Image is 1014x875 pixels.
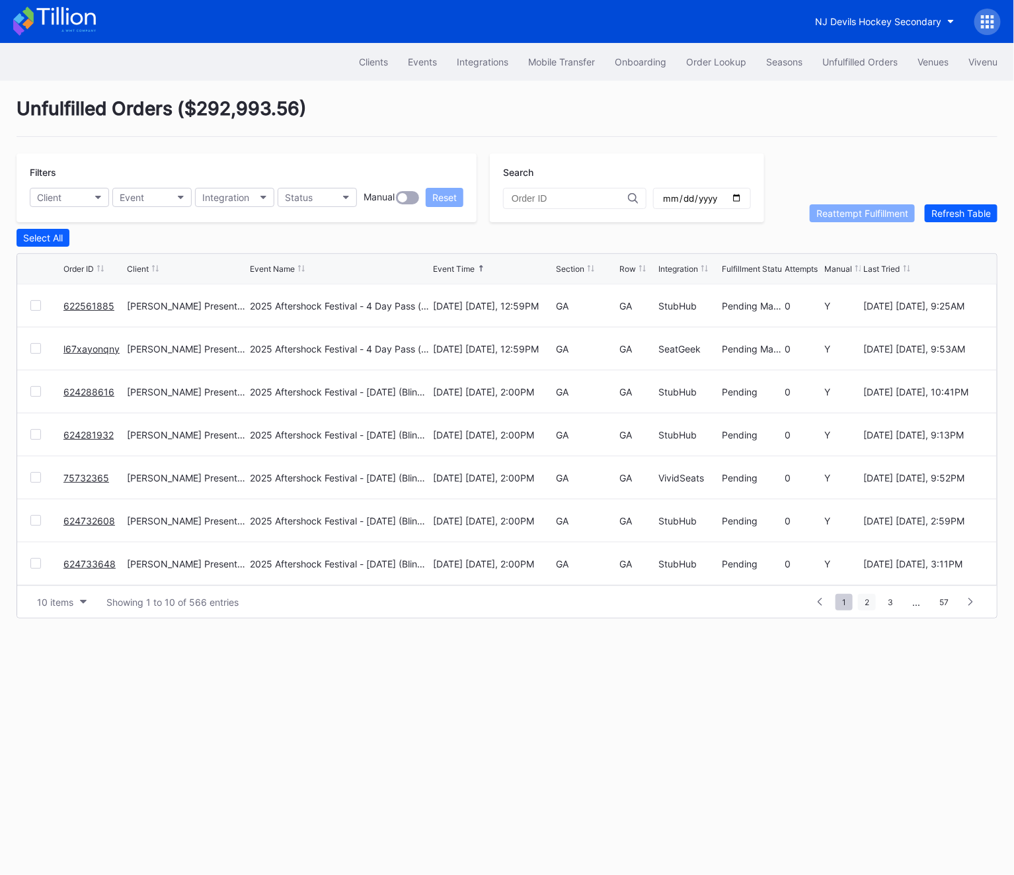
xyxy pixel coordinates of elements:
[686,56,746,67] div: Order Lookup
[917,56,949,67] div: Venues
[63,343,120,354] a: l67xayonqny
[63,515,115,526] a: 624732608
[824,264,852,274] div: Manual
[722,515,782,526] div: Pending
[785,558,821,569] div: 0
[756,50,812,74] button: Seasons
[127,515,247,526] div: [PERSON_NAME] Presents Secondary
[250,343,430,354] div: 2025 Aftershock Festival - 4 Day Pass (10/2 - 10/5) (Blink 182, Deftones, Korn, Bring Me The Hori...
[619,386,655,397] div: GA
[556,386,616,397] div: GA
[658,429,719,440] div: StubHub
[824,300,860,312] div: Y
[17,97,997,137] div: Unfulfilled Orders ( $292,993.56 )
[619,264,636,274] div: Row
[785,515,821,526] div: 0
[518,50,605,74] button: Mobile Transfer
[658,343,719,354] div: SeatGeek
[864,558,984,569] div: [DATE] [DATE], 3:11PM
[816,208,908,219] div: Reattempt Fulfillment
[63,472,109,483] a: 75732365
[503,167,751,178] div: Search
[931,208,991,219] div: Refresh Table
[106,597,239,608] div: Showing 1 to 10 of 566 entries
[127,300,247,312] div: [PERSON_NAME] Presents Secondary
[908,50,958,74] button: Venues
[722,300,782,312] div: Pending Manual
[619,300,655,312] div: GA
[722,386,782,397] div: Pending
[605,50,676,74] a: Onboarding
[17,229,69,247] button: Select All
[619,558,655,569] div: GA
[815,16,941,27] div: NJ Devils Hockey Secondary
[556,264,584,274] div: Section
[112,188,192,207] button: Event
[615,56,666,67] div: Onboarding
[250,264,295,274] div: Event Name
[902,597,930,608] div: ...
[810,204,915,222] button: Reattempt Fulfillment
[278,188,357,207] button: Status
[722,472,782,483] div: Pending
[250,386,430,397] div: 2025 Aftershock Festival - [DATE] (Blink 182, Good Charlotte, All Time Low, All American Rejects)
[619,429,655,440] div: GA
[658,300,719,312] div: StubHub
[925,204,997,222] button: Refresh Table
[250,472,430,483] div: 2025 Aftershock Festival - [DATE] (Blink 182, Good Charlotte, All Time Low, All American Rejects)
[195,188,274,207] button: Integration
[864,300,984,312] div: [DATE] [DATE], 9:25AM
[127,429,247,440] div: [PERSON_NAME] Presents Secondary
[127,472,247,483] div: [PERSON_NAME] Presents Secondary
[785,386,821,397] div: 0
[824,429,860,440] div: Y
[127,558,247,569] div: [PERSON_NAME] Presents Secondary
[63,386,114,397] a: 624288616
[785,343,821,354] div: 0
[881,594,900,610] span: 3
[37,597,73,608] div: 10 items
[722,343,782,354] div: Pending Manual
[23,232,63,243] div: Select All
[433,343,553,354] div: [DATE] [DATE], 12:59PM
[785,429,821,440] div: 0
[619,472,655,483] div: GA
[812,50,908,74] a: Unfulfilled Orders
[658,515,719,526] div: StubHub
[722,558,782,569] div: Pending
[619,343,655,354] div: GA
[722,264,786,274] div: Fulfillment Status
[37,192,61,203] div: Client
[785,264,818,274] div: Attempts
[658,472,719,483] div: VividSeats
[864,515,984,526] div: [DATE] [DATE], 2:59PM
[433,386,553,397] div: [DATE] [DATE], 2:00PM
[864,343,984,354] div: [DATE] [DATE], 9:53AM
[30,593,93,611] button: 10 items
[722,429,782,440] div: Pending
[805,9,964,34] button: NJ Devils Hockey Secondary
[30,167,463,178] div: Filters
[658,264,698,274] div: Integration
[556,300,616,312] div: GA
[824,386,860,397] div: Y
[824,515,860,526] div: Y
[619,515,655,526] div: GA
[250,300,430,312] div: 2025 Aftershock Festival - 4 Day Pass (10/2 - 10/5) (Blink 182, Deftones, Korn, Bring Me The Hori...
[864,429,984,440] div: [DATE] [DATE], 9:13PM
[658,386,719,397] div: StubHub
[933,594,955,610] span: 57
[556,515,616,526] div: GA
[958,50,1007,74] a: Vivenu
[426,188,463,207] button: Reset
[432,192,457,203] div: Reset
[349,50,398,74] a: Clients
[250,558,430,569] div: 2025 Aftershock Festival - [DATE] (Blink 182, Good Charlotte, All Time Low, All American Rejects)
[433,472,553,483] div: [DATE] [DATE], 2:00PM
[63,558,116,569] a: 624733648
[447,50,518,74] a: Integrations
[785,300,821,312] div: 0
